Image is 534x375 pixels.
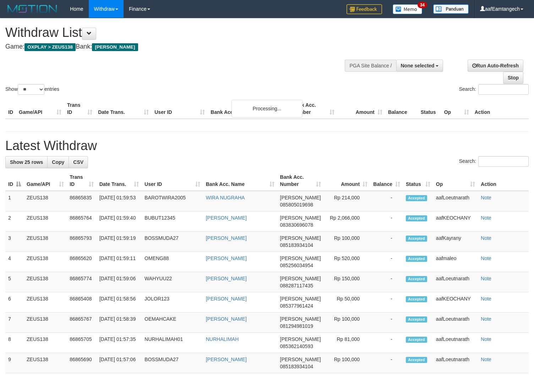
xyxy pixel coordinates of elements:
[280,242,313,248] span: Copy 085183934104 to clipboard
[5,232,24,252] td: 3
[433,211,478,232] td: aafKEOCHANY
[481,215,491,221] a: Note
[280,343,313,349] span: Copy 085362140593 to clipboard
[433,191,478,211] td: aafLoeutnarath
[24,252,67,272] td: ZEUS138
[481,276,491,281] a: Note
[5,171,24,191] th: ID: activate to sort column descending
[206,195,245,200] a: WIRA NUGRAHA
[18,84,44,95] select: Showentries
[206,255,247,261] a: [PERSON_NAME]
[481,336,491,342] a: Note
[280,364,313,369] span: Copy 085183934104 to clipboard
[280,296,321,302] span: [PERSON_NAME]
[385,99,418,119] th: Balance
[289,99,337,119] th: Bank Acc. Number
[481,316,491,322] a: Note
[5,252,24,272] td: 4
[73,159,83,165] span: CSV
[5,272,24,292] td: 5
[67,333,97,353] td: 86865705
[142,353,203,373] td: BOSSMUDA27
[206,316,247,322] a: [PERSON_NAME]
[396,60,443,72] button: None selected
[433,232,478,252] td: aafKayrany
[67,272,97,292] td: 86865774
[67,313,97,333] td: 86865767
[370,171,403,191] th: Balance: activate to sort column ascending
[67,292,97,313] td: 86865408
[459,84,529,95] label: Search:
[433,252,478,272] td: aafmaleo
[406,296,427,302] span: Accepted
[206,276,247,281] a: [PERSON_NAME]
[5,156,48,168] a: Show 25 rows
[24,353,67,373] td: ZEUS138
[280,202,313,208] span: Copy 085805019698 to clipboard
[5,99,16,119] th: ID
[280,276,321,281] span: [PERSON_NAME]
[441,99,472,119] th: Op
[503,72,523,84] a: Stop
[24,43,76,51] span: OXPLAY > ZEUS138
[481,235,491,241] a: Note
[67,232,97,252] td: 86865793
[97,353,142,373] td: [DATE] 01:57:06
[97,292,142,313] td: [DATE] 01:58:56
[10,159,43,165] span: Show 25 rows
[95,99,152,119] th: Date Trans.
[370,211,403,232] td: -
[5,139,529,153] h1: Latest Withdraw
[206,215,247,221] a: [PERSON_NAME]
[280,235,321,241] span: [PERSON_NAME]
[24,171,67,191] th: Game/API: activate to sort column ascending
[478,171,529,191] th: Action
[370,353,403,373] td: -
[5,313,24,333] td: 7
[97,272,142,292] td: [DATE] 01:59:06
[433,313,478,333] td: aafLoeutnarath
[24,292,67,313] td: ZEUS138
[406,256,427,262] span: Accepted
[406,357,427,363] span: Accepted
[5,191,24,211] td: 1
[433,353,478,373] td: aafLoeutnarath
[142,171,203,191] th: User ID: activate to sort column ascending
[280,336,321,342] span: [PERSON_NAME]
[142,232,203,252] td: BOSSMUDA27
[472,99,529,119] th: Action
[406,316,427,322] span: Accepted
[5,333,24,353] td: 8
[97,211,142,232] td: [DATE] 01:59:40
[393,4,423,14] img: Button%20Memo.svg
[280,215,321,221] span: [PERSON_NAME]
[208,99,289,119] th: Bank Acc. Name
[280,323,313,329] span: Copy 081294981019 to clipboard
[280,195,321,200] span: [PERSON_NAME]
[142,252,203,272] td: OMENG88
[406,236,427,242] span: Accepted
[324,252,370,272] td: Rp 520,000
[142,191,203,211] td: BAROTWIRA2005
[5,43,349,50] h4: Game: Bank:
[92,43,138,51] span: [PERSON_NAME]
[324,292,370,313] td: Rp 50,000
[370,252,403,272] td: -
[481,296,491,302] a: Note
[370,272,403,292] td: -
[5,26,349,40] h1: Withdraw List
[280,303,313,309] span: Copy 085377961424 to clipboard
[481,255,491,261] a: Note
[24,272,67,292] td: ZEUS138
[347,4,382,14] img: Feedback.jpg
[418,2,427,8] span: 34
[345,60,396,72] div: PGA Site Balance /
[142,313,203,333] td: OEMAHCAKE
[152,99,208,119] th: User ID
[67,211,97,232] td: 86865764
[142,272,203,292] td: WAHYUU22
[97,252,142,272] td: [DATE] 01:59:11
[67,252,97,272] td: 86865620
[142,333,203,353] td: NURHALIMAH01
[324,272,370,292] td: Rp 150,000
